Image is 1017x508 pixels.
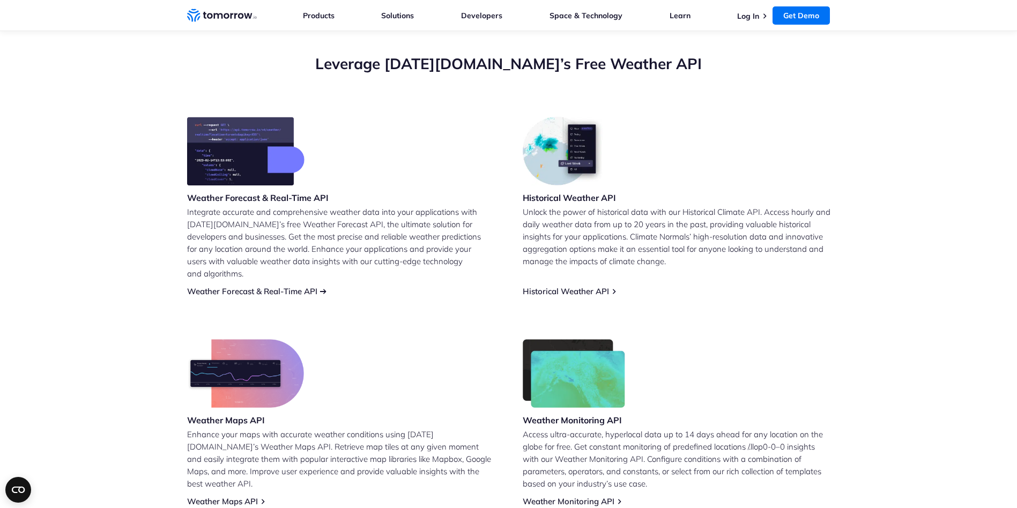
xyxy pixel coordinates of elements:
[523,428,830,490] p: Access ultra-accurate, hyperlocal data up to 14 days ahead for any location on the globe for free...
[187,428,495,490] p: Enhance your maps with accurate weather conditions using [DATE][DOMAIN_NAME]’s Weather Maps API. ...
[187,192,329,204] h3: Weather Forecast & Real-Time API
[523,414,626,426] h3: Weather Monitoring API
[550,11,622,20] a: Space & Technology
[187,496,258,506] a: Weather Maps API
[187,54,830,74] h2: Leverage [DATE][DOMAIN_NAME]’s Free Weather API
[523,192,616,204] h3: Historical Weather API
[187,286,317,296] a: Weather Forecast & Real-Time API
[523,496,614,506] a: Weather Monitoring API
[523,286,609,296] a: Historical Weather API
[187,414,304,426] h3: Weather Maps API
[461,11,502,20] a: Developers
[737,11,759,21] a: Log In
[187,206,495,280] p: Integrate accurate and comprehensive weather data into your applications with [DATE][DOMAIN_NAME]...
[187,8,257,24] a: Home link
[670,11,691,20] a: Learn
[303,11,335,20] a: Products
[523,206,830,267] p: Unlock the power of historical data with our Historical Climate API. Access hourly and daily weat...
[773,6,830,25] a: Get Demo
[381,11,414,20] a: Solutions
[5,477,31,503] button: Open CMP widget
